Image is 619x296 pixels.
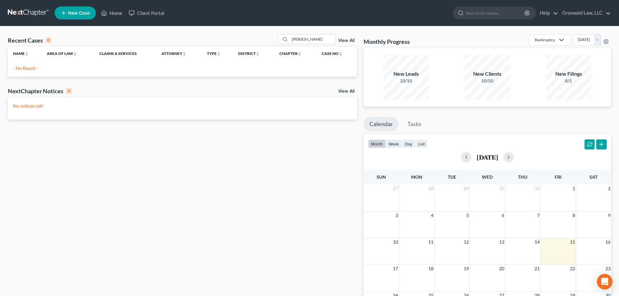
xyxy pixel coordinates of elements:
[572,185,576,192] span: 1
[501,212,505,219] span: 6
[465,78,510,84] div: 10/50
[605,265,611,273] span: 23
[256,52,260,56] i: unfold_more
[465,70,510,78] div: New Clients
[518,174,527,180] span: Thu
[66,88,72,94] div: 0
[466,212,470,219] span: 5
[339,52,342,56] i: unfold_more
[536,212,540,219] span: 7
[238,51,260,56] a: Districtunfold_more
[597,274,613,290] div: Open Intercom Messenger
[463,185,470,192] span: 29
[47,51,77,56] a: Area of Lawunfold_more
[364,117,399,131] a: Calendar
[534,185,540,192] span: 31
[559,7,611,19] a: Groswald Law, LLC
[217,52,221,56] i: unfold_more
[402,139,415,148] button: day
[605,238,611,246] span: 16
[589,174,598,180] span: Sat
[161,51,186,56] a: Attorneyunfold_more
[498,238,505,246] span: 13
[207,51,221,56] a: Typeunfold_more
[482,174,493,180] span: Wed
[546,70,591,78] div: New Filings
[466,7,525,19] input: Search by name...
[569,265,576,273] span: 22
[73,52,77,56] i: unfold_more
[463,265,470,273] span: 19
[8,87,72,95] div: NextChapter Notices
[463,238,470,246] span: 12
[534,238,540,246] span: 14
[298,52,302,56] i: unfold_more
[430,212,434,219] span: 4
[94,47,156,60] th: Claims & Services
[411,174,422,180] span: Mon
[569,238,576,246] span: 15
[448,174,456,180] span: Tue
[13,51,29,56] a: Nameunfold_more
[392,238,399,246] span: 10
[402,117,427,131] a: Tasks
[535,37,555,43] div: Bankruptcy
[8,36,51,44] div: Recent Cases
[279,51,302,56] a: Chapterunfold_more
[322,51,342,56] a: Case Nounfold_more
[68,11,90,16] span: New Case
[364,38,410,45] h3: Monthly Progress
[534,265,540,273] span: 21
[428,185,434,192] span: 28
[428,238,434,246] span: 11
[45,37,51,43] div: 0
[25,52,29,56] i: unfold_more
[13,65,352,71] p: - No Result -
[383,78,429,84] div: 33/10
[428,265,434,273] span: 18
[290,34,335,44] input: Search by name...
[555,174,561,180] span: Fri
[338,89,355,94] a: View All
[392,185,399,192] span: 27
[383,70,429,78] div: New Leads
[536,7,558,19] a: Help
[607,212,611,219] span: 9
[546,78,591,84] div: 8/5
[572,212,576,219] span: 8
[338,38,355,43] a: View All
[125,7,168,19] a: Client Portal
[395,212,399,219] span: 3
[368,139,386,148] button: month
[498,185,505,192] span: 30
[415,139,428,148] button: list
[386,139,402,148] button: week
[477,154,498,161] h2: [DATE]
[498,265,505,273] span: 20
[377,174,386,180] span: Sun
[607,185,611,192] span: 2
[98,7,125,19] a: Home
[13,103,352,109] p: No notices yet!
[392,265,399,273] span: 17
[182,52,186,56] i: unfold_more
